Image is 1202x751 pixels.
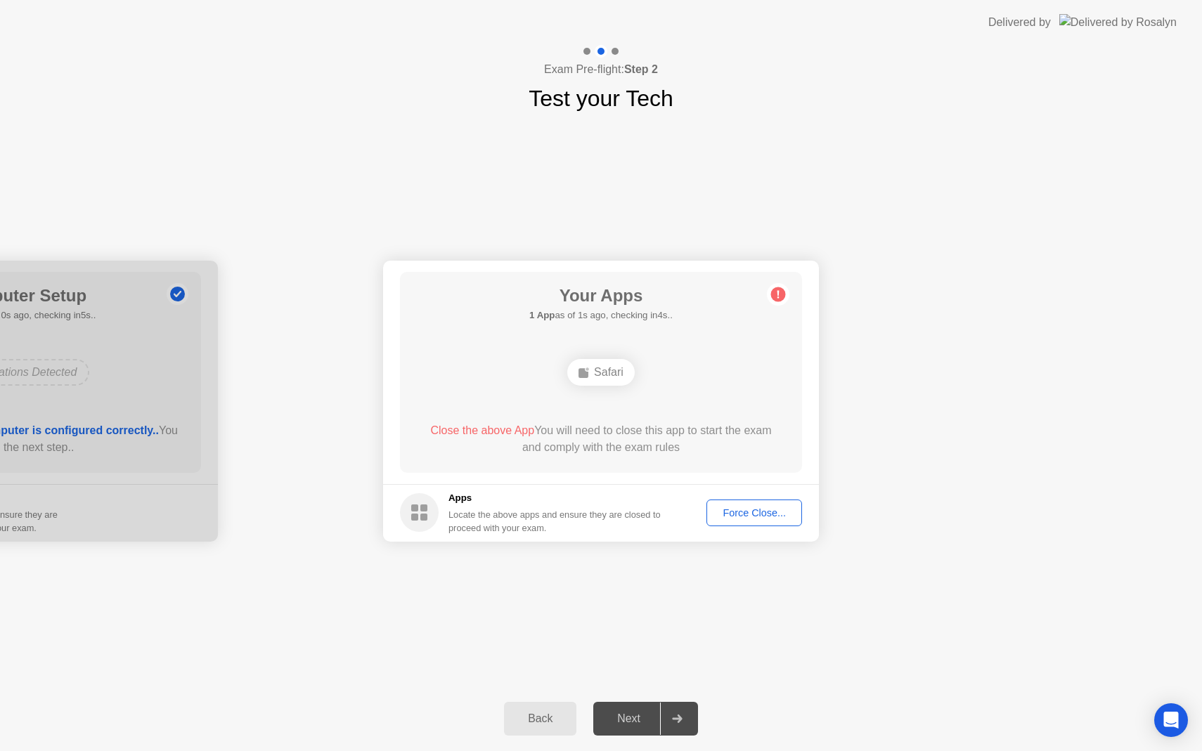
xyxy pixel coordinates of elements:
b: 1 App [529,310,555,320]
span: Close the above App [430,424,534,436]
h1: Your Apps [529,283,673,308]
div: Delivered by [988,14,1051,31]
div: You will need to close this app to start the exam and comply with the exam rules [420,422,782,456]
h5: as of 1s ago, checking in4s.. [529,308,673,322]
div: Force Close... [711,507,797,518]
div: Open Intercom Messenger [1154,703,1188,737]
button: Next [593,702,698,736]
b: Step 2 [624,63,658,75]
div: Safari [567,359,635,386]
h1: Test your Tech [529,81,673,115]
div: Locate the above apps and ensure they are closed to proceed with your exam. [448,508,661,535]
button: Back [504,702,576,736]
div: Back [508,712,572,725]
h4: Exam Pre-flight: [544,61,658,78]
h5: Apps [448,491,661,505]
button: Force Close... [706,499,802,526]
div: Next [597,712,660,725]
img: Delivered by Rosalyn [1059,14,1177,30]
